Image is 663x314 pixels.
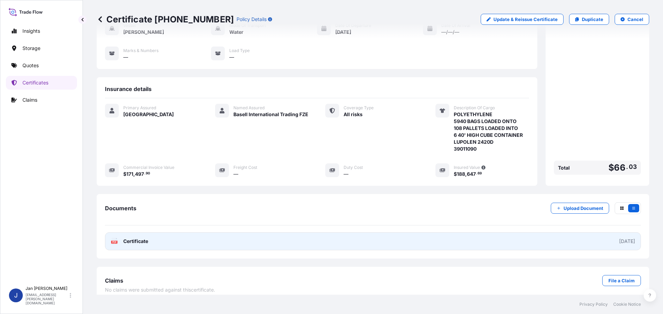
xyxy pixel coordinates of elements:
[579,302,608,307] a: Privacy Policy
[6,93,77,107] a: Claims
[582,16,603,23] p: Duplicate
[481,14,564,25] a: Update & Reissue Certificate
[6,59,77,72] a: Quotes
[146,172,150,175] span: 90
[233,111,308,118] span: Basell International Trading FZE
[135,172,144,176] span: 497
[615,14,649,25] button: Cancel
[133,172,135,176] span: ,
[344,111,363,118] span: All risks
[229,54,234,61] span: —
[551,203,609,214] button: Upload Document
[6,41,77,55] a: Storage
[123,238,148,245] span: Certificate
[22,97,37,103] p: Claims
[123,111,174,118] span: [GEOGRAPHIC_DATA]
[123,165,174,170] span: Commercial Invoice Value
[614,163,625,172] span: 66
[454,105,495,111] span: Description Of Cargo
[626,165,628,169] span: .
[558,164,570,171] span: Total
[564,205,603,212] p: Upload Document
[608,277,635,284] p: File a Claim
[123,105,156,111] span: Primary Assured
[105,205,136,212] span: Documents
[26,293,68,305] p: [EMAIL_ADDRESS][PERSON_NAME][DOMAIN_NAME]
[22,79,48,86] p: Certificates
[629,165,637,169] span: 03
[112,241,117,243] text: PDF
[602,275,641,286] a: File a Claim
[6,76,77,90] a: Certificates
[493,16,558,23] p: Update & Reissue Certificate
[454,165,480,170] span: Insured Value
[613,302,641,307] a: Cookie Notice
[233,165,257,170] span: Freight Cost
[97,14,234,25] p: Certificate [PHONE_NUMBER]
[627,16,643,23] p: Cancel
[619,238,635,245] div: [DATE]
[457,172,465,176] span: 188
[22,28,40,34] p: Insights
[22,45,40,52] p: Storage
[465,172,467,176] span: ,
[608,163,614,172] span: $
[467,172,476,176] span: 647
[344,171,348,178] span: —
[233,105,265,111] span: Named Assured
[476,172,477,175] span: .
[123,172,126,176] span: $
[478,172,482,175] span: 69
[105,85,152,92] span: Insurance details
[105,232,641,250] a: PDFCertificate[DATE]
[123,54,128,61] span: —
[144,172,145,175] span: .
[105,277,123,284] span: Claims
[123,48,158,53] span: Marks & Numbers
[344,105,374,111] span: Coverage Type
[6,24,77,38] a: Insights
[105,286,215,293] span: No claims were submitted against this certificate .
[454,111,523,152] span: POLYETHYLENE 5940 BAGS LOADED ONTO 108 PALLETS LOADED INTO 6 40' HIGH CUBE CONTAINER LUPOLEN 2420...
[26,286,68,291] p: Jan [PERSON_NAME]
[569,14,609,25] a: Duplicate
[233,171,238,178] span: —
[229,48,250,53] span: Load Type
[126,172,133,176] span: 171
[454,172,457,176] span: $
[344,165,363,170] span: Duty Cost
[22,62,39,69] p: Quotes
[14,292,18,299] span: J
[237,16,267,23] p: Policy Details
